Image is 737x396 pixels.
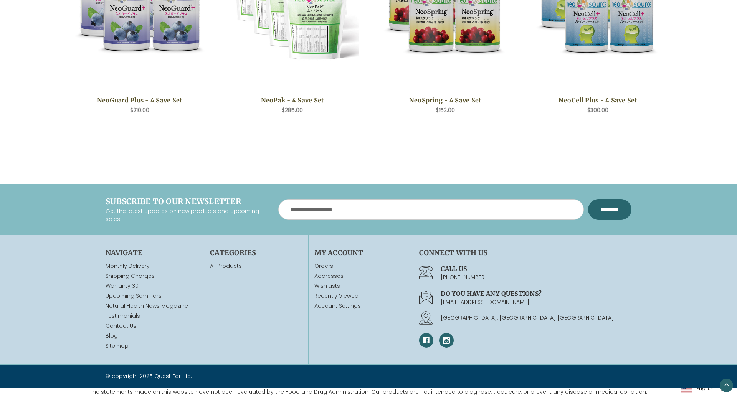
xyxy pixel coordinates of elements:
a: Shipping Charges [106,272,155,280]
a: Orders [314,262,407,270]
h4: Categories [210,247,302,258]
a: [PHONE_NUMBER] [441,273,487,281]
h4: Connect With Us [419,247,631,258]
a: All Products [210,262,242,270]
a: Recently Viewed [314,292,407,300]
span: $152.00 [436,106,455,114]
h4: Do you have any questions? [441,289,631,298]
a: Addresses [314,272,407,280]
a: Contact Us [106,322,136,330]
a: Account Settings [314,302,407,310]
a: [EMAIL_ADDRESS][DOMAIN_NAME] [441,298,529,306]
h4: Navigate [106,247,198,258]
a: Blog [106,332,118,340]
a: NeoGuard Plus - 4 Save Set [77,96,202,105]
a: Testimonials [106,312,140,320]
h4: My Account [314,247,407,258]
span: $300.00 [587,106,608,114]
p: [GEOGRAPHIC_DATA], [GEOGRAPHIC_DATA] [GEOGRAPHIC_DATA] [441,314,631,322]
a: Upcoming Seminars [106,292,162,300]
a: NeoPak - 4 Save Set [230,96,355,105]
a: Natural Health News Magazine [106,302,188,310]
a: NeoCell Plus - 4 Save Set [535,96,660,105]
p: © copyright 2025 Quest For Life. [106,372,363,380]
span: $210.00 [130,106,149,114]
span: $285.00 [282,106,303,114]
h4: Call us [441,264,631,273]
h4: Subscribe to our newsletter [106,196,267,207]
p: The statements made on this website have not been evaluated by the Food and Drug Administration. ... [90,388,647,396]
a: Monthly Delivery [106,262,150,270]
p: Get the latest updates on new products and upcoming sales [106,207,267,223]
a: Wish Lists [314,282,407,290]
a: Warranty 30 [106,282,139,290]
a: NeoSpring - 4 Save Set [383,96,507,105]
a: Sitemap [106,342,129,350]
